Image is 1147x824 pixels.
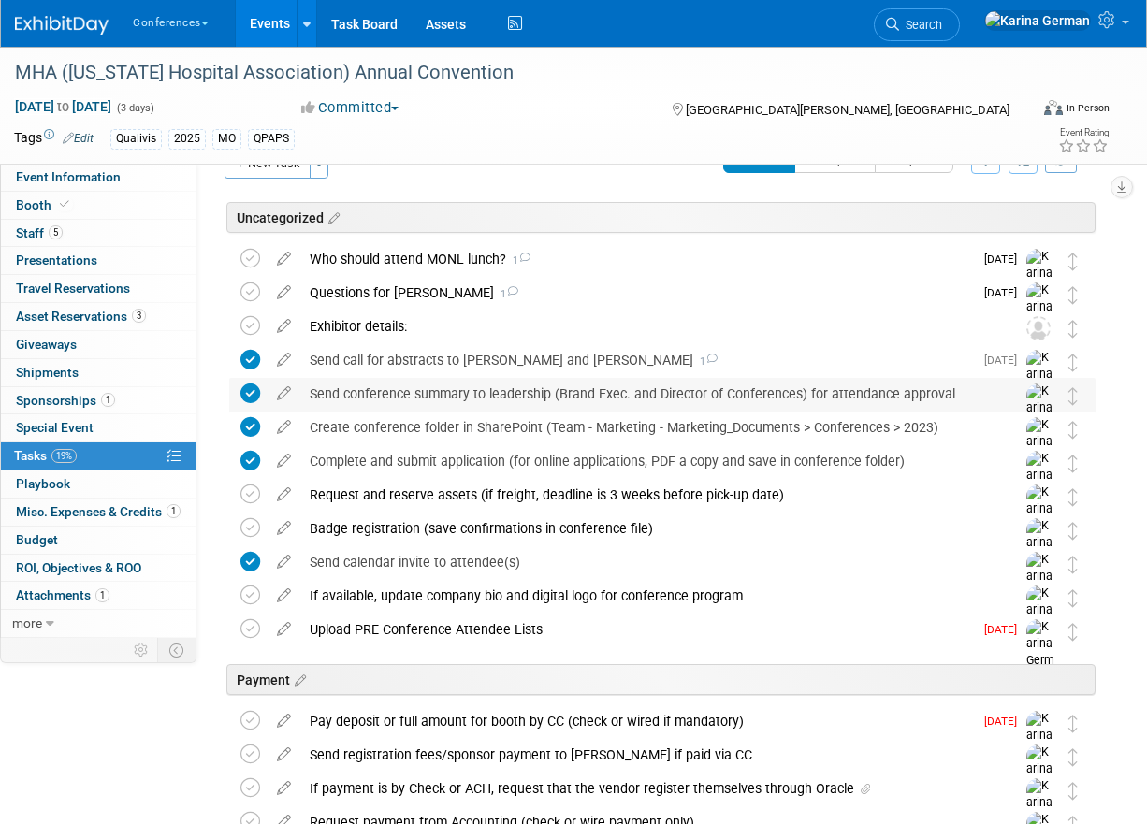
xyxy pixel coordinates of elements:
img: Karina German [1026,282,1054,349]
div: Questions for [PERSON_NAME] [300,277,973,309]
span: [DATE] [DATE] [14,98,112,115]
div: Payment [226,664,1096,695]
div: If available, update company bio and digital logo for conference program [300,580,989,612]
span: [DATE] [984,623,1026,636]
span: Travel Reservations [16,281,130,296]
span: 1 [167,504,181,518]
span: Attachments [16,587,109,602]
i: Move task [1068,589,1078,607]
a: more [1,610,196,637]
a: Edit sections [290,670,306,688]
img: ExhibitDay [15,16,109,35]
div: Send conference summary to leadership (Brand Exec. and Director of Conferences) for attendance ap... [300,378,989,410]
img: Karina German [1026,484,1054,551]
span: Playbook [16,476,70,491]
img: Karina German [1026,552,1054,618]
span: Search [899,18,942,32]
div: MO [212,129,241,149]
div: Uncategorized [226,202,1096,233]
div: Create conference folder in SharePoint (Team - Marketing - Marketing_Documents > Conferences > 2023) [300,412,989,443]
span: 3 [132,309,146,323]
a: edit [268,780,300,797]
div: Qualivis [110,129,162,149]
a: edit [268,520,300,537]
div: Request and reserve assets (if freight, deadline is 3 weeks before pick-up date) [300,479,989,511]
a: Attachments1 [1,582,196,609]
a: edit [268,554,300,571]
i: Move task [1068,748,1078,766]
a: Asset Reservations3 [1,303,196,330]
a: edit [268,385,300,402]
a: Edit [63,132,94,145]
i: Move task [1068,320,1078,338]
img: Karina German [1026,350,1054,416]
a: Tasks19% [1,442,196,470]
i: Move task [1068,253,1078,270]
span: Misc. Expenses & Credits [16,504,181,519]
span: Special Event [16,420,94,435]
div: QPAPS [248,129,295,149]
div: MHA ([US_STATE] Hospital Association) Annual Convention [8,56,1016,90]
i: Move task [1068,488,1078,506]
span: Sponsorships [16,393,115,408]
img: Karina German [1026,249,1054,315]
div: If payment is by Check or ACH, request that the vendor register themselves through Oracle [300,773,989,804]
div: Send calendar invite to attendee(s) [300,546,989,578]
div: 2025 [168,129,206,149]
span: [DATE] [984,715,1026,728]
a: Special Event [1,414,196,441]
div: Event Rating [1058,128,1109,137]
div: Badge registration (save confirmations in conference file) [300,513,989,544]
img: Karina German [1026,711,1054,777]
img: Karina German [984,10,1091,31]
i: Move task [1068,421,1078,439]
span: [DATE] [984,354,1026,367]
td: Tags [14,128,94,150]
a: edit [268,352,300,369]
span: ROI, Objectives & ROO [16,560,141,575]
div: Exhibitor details: [300,311,989,342]
i: Move task [1068,522,1078,540]
span: 1 [693,355,718,368]
span: Booth [16,197,73,212]
span: 1 [506,254,530,267]
span: more [12,615,42,630]
span: to [54,99,72,114]
i: Move task [1068,623,1078,641]
a: Edit sections [324,208,340,226]
span: (3 days) [115,102,154,114]
a: Shipments [1,359,196,386]
a: Sponsorships1 [1,387,196,414]
div: Event Format [951,97,1110,125]
i: Move task [1068,286,1078,304]
td: Toggle Event Tabs [158,638,196,662]
a: edit [268,318,300,335]
a: Misc. Expenses & Credits1 [1,499,196,526]
span: Event Information [16,169,121,184]
a: edit [268,453,300,470]
div: Complete and submit application (for online applications, PDF a copy and save in conference folder) [300,445,989,477]
a: Playbook [1,470,196,498]
i: Booth reservation complete [60,199,69,210]
img: Unassigned [1026,316,1051,340]
span: Budget [16,532,58,547]
a: Event Information [1,164,196,191]
i: Move task [1068,387,1078,405]
img: Format-Inperson.png [1044,100,1063,115]
a: Booth [1,192,196,219]
div: Who should attend MONL lunch? [300,243,973,275]
div: Send registration fees/sponsor payment to [PERSON_NAME] if paid via CC [300,739,989,771]
a: Staff5 [1,220,196,247]
div: Pay deposit or full amount for booth by CC (check or wired if mandatory) [300,705,973,737]
button: Committed [295,98,406,118]
a: Travel Reservations [1,275,196,302]
img: Karina German [1026,744,1054,811]
i: Move task [1068,455,1078,472]
td: Personalize Event Tab Strip [125,638,158,662]
a: edit [268,486,300,503]
i: Move task [1068,782,1078,800]
a: Giveaways [1,331,196,358]
span: Staff [16,225,63,240]
a: edit [268,713,300,730]
div: Send call for abstracts to [PERSON_NAME] and [PERSON_NAME] [300,344,973,376]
